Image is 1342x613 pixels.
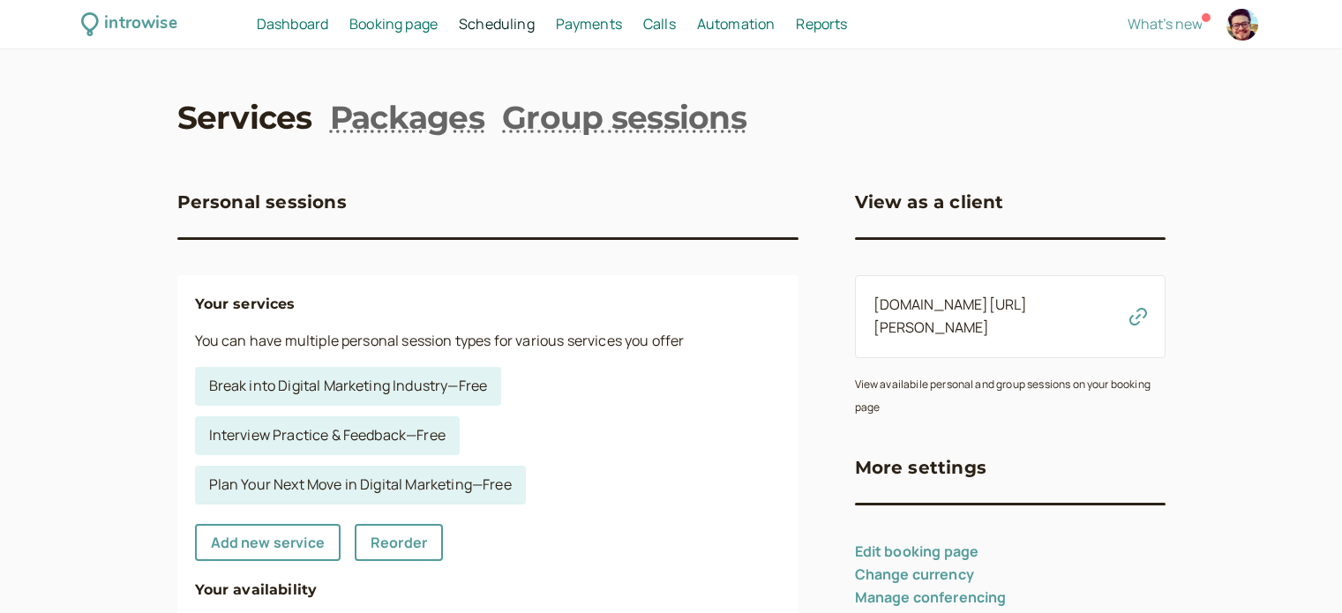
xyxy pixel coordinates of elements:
a: Reports [796,13,847,36]
div: introwise [104,11,176,38]
h3: View as a client [855,188,1004,216]
a: introwise [81,11,177,38]
a: Services [177,95,312,139]
a: Edit booking page [855,542,979,561]
iframe: Chat Widget [1254,528,1342,613]
span: Dashboard [257,14,328,34]
a: Dashboard [257,13,328,36]
span: Reports [796,14,847,34]
span: Automation [697,14,776,34]
a: Manage conferencing [855,587,1007,607]
a: [DOMAIN_NAME][URL][PERSON_NAME] [873,295,1028,337]
a: Booking page [349,13,438,36]
h4: Your services [195,293,781,316]
a: Plan Your Next Move in Digital Marketing—Free [195,466,526,505]
span: Calls [643,14,676,34]
a: Automation [697,13,776,36]
a: Calls [643,13,676,36]
a: Break into Digital Marketing Industry—Free [195,367,502,406]
a: Interview Practice & Feedback—Free [195,416,460,455]
h3: More settings [855,453,987,482]
span: Scheduling [459,14,535,34]
a: Payments [556,13,622,36]
a: Change currency [855,564,974,584]
a: Account [1224,6,1261,43]
a: Packages [330,95,484,139]
h3: Personal sessions [177,188,347,216]
a: Reorder [355,524,443,561]
a: Group sessions [502,95,746,139]
span: Booking page [349,14,438,34]
a: Scheduling [459,13,535,36]
button: What's new [1128,16,1203,32]
p: You can have multiple personal session types for various services you offer [195,330,781,353]
a: Add new service [195,524,341,561]
h4: Your availability [195,579,781,602]
span: Payments [556,14,622,34]
small: View availabile personal and group sessions on your booking page [855,377,1151,415]
span: What's new [1128,14,1203,34]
